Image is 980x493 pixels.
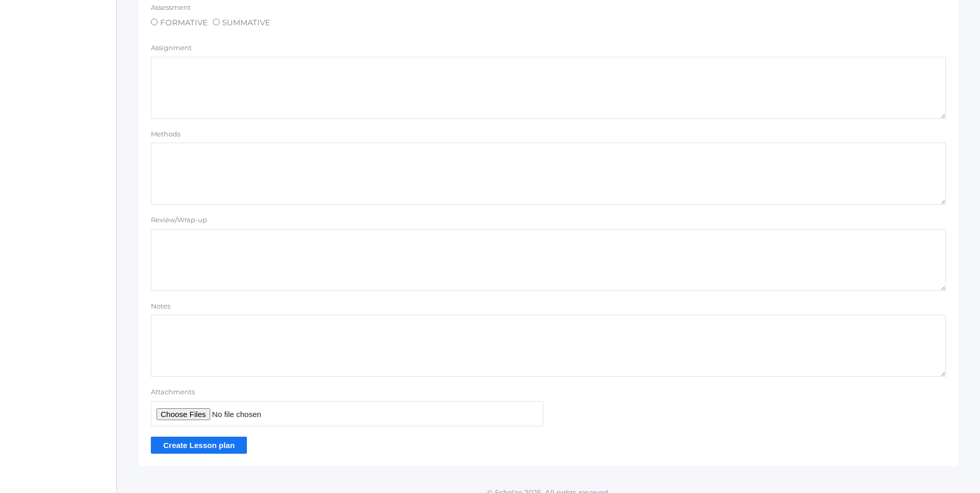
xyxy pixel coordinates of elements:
[151,129,180,140] label: Methods
[151,387,543,397] label: Attachments
[151,301,170,312] label: Notes
[158,16,208,29] span: FORMATIVE
[151,3,191,13] label: Assessment
[151,437,247,454] input: Create Lesson plan
[213,19,220,25] input: SUMMATIVE
[151,19,158,25] input: FORMATIVE
[151,215,207,225] label: Review/Wrap-up
[151,43,192,53] label: Assignment
[220,16,270,29] span: SUMMATIVE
